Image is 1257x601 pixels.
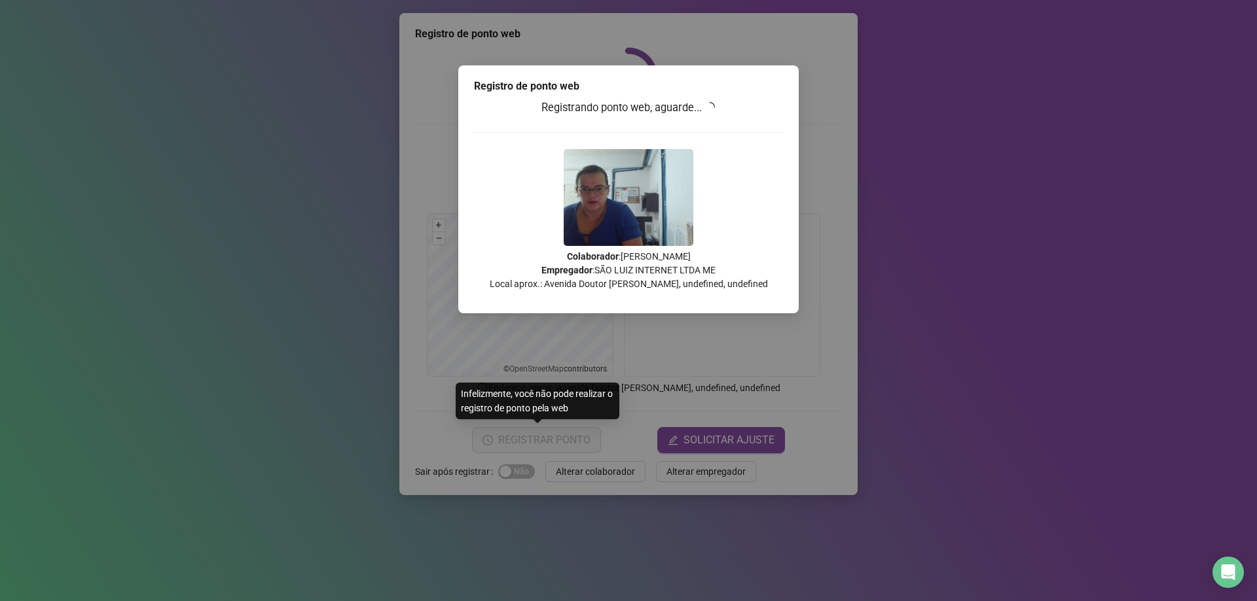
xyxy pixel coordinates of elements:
[456,383,619,419] div: Infelizmente, você não pode realizar o registro de ponto pela web
[703,101,717,114] span: loading
[474,78,783,94] div: Registro de ponto web
[1212,557,1244,588] div: Open Intercom Messenger
[567,251,619,262] strong: Colaborador
[541,265,592,275] strong: Empregador
[474,99,783,116] h3: Registrando ponto web, aguarde...
[474,250,783,291] p: : [PERSON_NAME] : SÃO LUIZ INTERNET LTDA ME Local aprox.: Avenida Doutor [PERSON_NAME], undefined...
[564,149,693,246] img: 2Q==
